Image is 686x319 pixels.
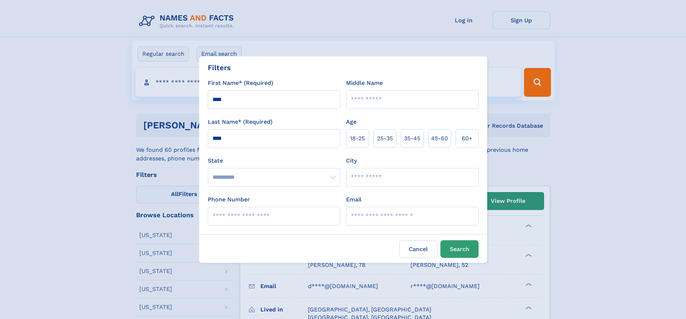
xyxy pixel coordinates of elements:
[377,134,393,143] span: 25‑35
[208,156,340,165] label: State
[208,62,231,73] div: Filters
[431,134,448,143] span: 45‑60
[346,195,362,204] label: Email
[346,156,357,165] label: City
[346,118,357,126] label: Age
[208,195,250,204] label: Phone Number
[208,79,273,87] label: First Name* (Required)
[208,118,273,126] label: Last Name* (Required)
[404,134,420,143] span: 35‑45
[350,134,365,143] span: 18‑25
[399,240,438,258] label: Cancel
[462,134,472,143] span: 60+
[346,79,383,87] label: Middle Name
[440,240,479,258] button: Search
